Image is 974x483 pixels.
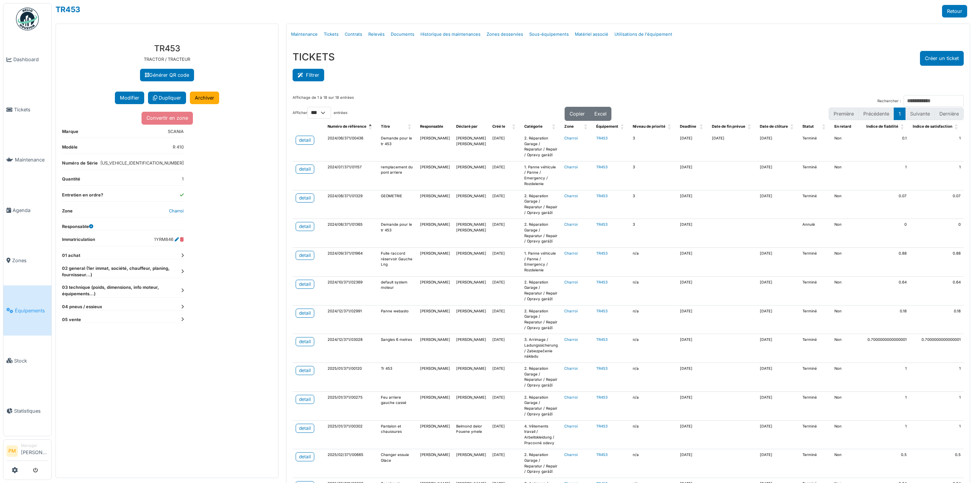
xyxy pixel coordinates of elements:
a: Matériel associé [572,25,611,43]
td: [PERSON_NAME] [417,219,453,248]
button: Modifier [115,92,144,104]
td: 4. Vêtements travail / Arbeitskleidung / Pracovné odevy [521,420,561,449]
td: [DATE] [677,449,709,478]
a: TR453 [596,395,608,399]
td: [PERSON_NAME] [417,161,453,190]
td: 0.07 [863,190,910,219]
a: TR453 [596,251,608,255]
button: Excel [589,107,611,121]
td: [PERSON_NAME] [453,305,489,334]
a: detail [296,193,314,203]
td: [PERSON_NAME] [417,276,453,305]
td: 0.07 [910,190,964,219]
a: Zones desservies [484,25,526,43]
td: [DATE] [757,190,799,219]
td: 1 [863,363,910,392]
span: Copier [570,111,585,117]
a: Charroi [169,208,184,214]
button: Filtrer [293,69,324,81]
dt: 05 vente [62,317,184,323]
a: detail [296,251,314,260]
td: Non [831,133,863,161]
td: Feu arriere gauche cassé [378,391,417,420]
td: 1 [910,391,964,420]
span: Équipements [15,307,48,314]
a: TR453 [596,309,608,313]
td: 3 [630,219,677,248]
span: Catégorie: Activate to sort [552,121,557,133]
td: 1 [863,161,910,190]
td: n/a [630,276,677,305]
span: Indice de fiabilité [866,124,898,128]
td: [DATE] [489,133,521,161]
td: 2024/09/371/01964 [325,248,378,277]
a: Charroi [564,165,578,169]
td: 3 [630,161,677,190]
td: Non [831,276,863,305]
td: Belmond delor Fouene ymele [453,420,489,449]
div: detail [299,195,311,201]
span: Indice de satisfaction: Activate to sort [955,121,959,133]
td: default system moteur [378,276,417,305]
td: 1. Panne véhicule / Panne / Emergency / Rozdelenie [521,161,561,190]
td: [DATE] [677,190,709,219]
a: Charroi [564,222,578,226]
a: detail [296,309,314,318]
td: Terminé [799,190,831,219]
span: Zone: Activate to sort [584,121,589,133]
td: [DATE] [677,305,709,334]
td: 2024/06/371/00436 [325,133,378,161]
a: Archiver [190,92,219,104]
td: Demande pour le tr 453 [378,133,417,161]
dt: Quantité [62,176,80,185]
span: Titre [381,124,390,128]
td: Terminé [799,161,831,190]
span: Statut [802,124,814,128]
span: Équipement [596,124,618,128]
a: detail [296,280,314,289]
td: [DATE] [757,161,799,190]
td: [DATE] [489,363,521,392]
td: 2025/02/371/00665 [325,449,378,478]
td: Panne webasto [378,305,417,334]
nav: pagination [829,108,964,120]
td: [DATE] [757,420,799,449]
dd: [US_VEHICLE_IDENTIFICATION_NUMBER] [100,160,184,166]
td: 1 [910,133,964,161]
td: [PERSON_NAME] [417,334,453,363]
td: [PERSON_NAME] [417,133,453,161]
li: [PERSON_NAME] [21,443,48,459]
a: Charroi [564,366,578,371]
dd: 1YRM846 [154,236,184,243]
td: 2024/10/371/02369 [325,276,378,305]
a: Équipements [3,285,51,336]
td: [PERSON_NAME] [417,305,453,334]
td: Non [831,219,863,248]
p: TRACTOR / TRACTEUR [62,56,272,63]
a: detail [296,424,314,433]
td: Non [831,305,863,334]
td: Non [831,363,863,392]
td: 0.7000000000000001 [910,334,964,363]
td: [DATE] [677,133,709,161]
td: [DATE] [489,161,521,190]
td: GEOMETRIE [378,190,417,219]
a: Relevés [365,25,388,43]
dt: Immatriculation [62,236,95,246]
button: Copier [565,107,590,121]
span: Indice de satisfaction [913,124,952,128]
td: [DATE] [757,363,799,392]
td: [DATE] [757,334,799,363]
div: detail [299,223,311,230]
div: detail [299,338,311,345]
div: detail [299,137,311,144]
td: Terminé [799,276,831,305]
td: 1 [910,363,964,392]
dt: Numéro de Série [62,160,98,169]
td: [DATE] [677,219,709,248]
a: Charroi [564,136,578,140]
td: n/a [630,305,677,334]
td: 0.88 [863,248,910,277]
div: detail [299,310,311,317]
td: 2. Réparation Garage / Reparatur / Repair / Opravy garáží [521,449,561,478]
